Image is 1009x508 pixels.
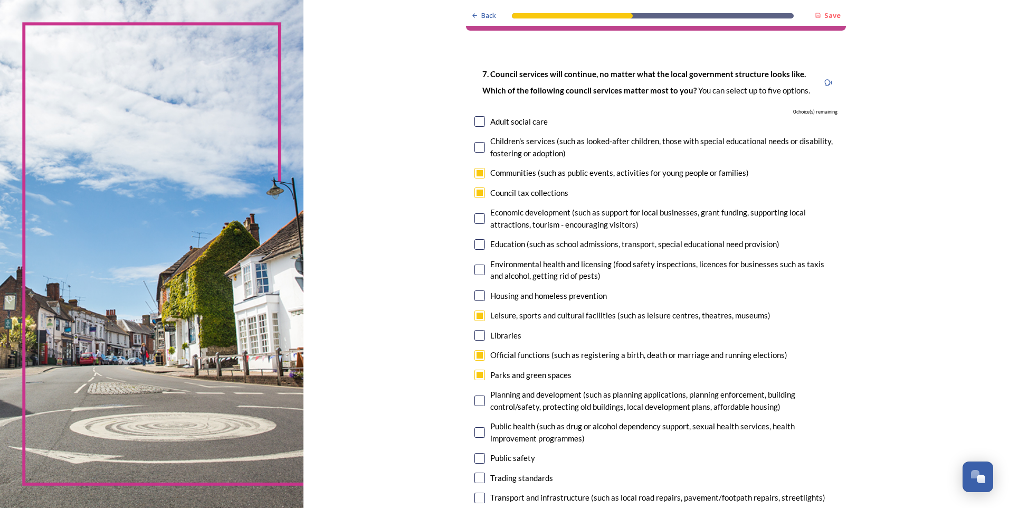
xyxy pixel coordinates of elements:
[490,238,779,250] div: Education (such as school admissions, transport, special educational need provision)
[490,206,837,230] div: Economic development (such as support for local businesses, grant funding, supporting local attra...
[490,167,749,179] div: Communities (such as public events, activities for young people or families)
[490,116,548,128] div: Adult social care
[482,69,806,79] strong: 7. Council services will continue, no matter what the local government structure looks like.
[490,369,572,381] div: Parks and green spaces
[482,85,810,96] p: You can select up to five options.
[490,290,607,302] div: Housing and homeless prevention
[490,452,535,464] div: Public safety
[490,187,568,199] div: Council tax collections
[793,108,837,116] span: 0 choice(s) remaining
[490,330,521,342] div: Libraries
[481,11,496,21] span: Back
[490,420,837,444] div: Public health (such as drug or alcohol dependency support, sexual health services, health improve...
[490,309,770,322] div: Leisure, sports and cultural facilities (such as leisure centres, theatres, museums)
[490,472,553,484] div: Trading standards
[490,349,787,361] div: Official functions (such as registering a birth, death or marriage and running elections)
[963,462,993,492] button: Open Chat
[490,258,837,282] div: Environmental health and licensing (food safety inspections, licences for businesses such as taxi...
[490,492,825,504] div: Transport and infrastructure (such as local road repairs, pavement/footpath repairs, streetlights)
[490,135,837,159] div: Children's services (such as looked-after children, those with special educational needs or disab...
[482,86,698,95] strong: Which of the following council services matter most to you?
[490,389,837,412] div: Planning and development (such as planning applications, planning enforcement, building control/s...
[824,11,841,20] strong: Save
